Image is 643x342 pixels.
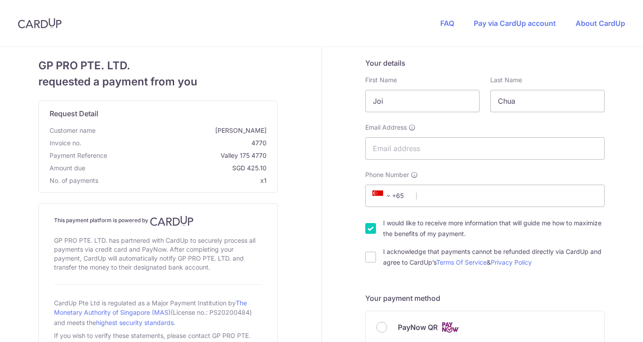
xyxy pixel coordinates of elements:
[54,296,262,329] div: CardUp Pte Ltd is regulated as a Major Payment Institution by (License no.: PS20200484) and meets...
[365,170,409,179] span: Phone Number
[89,164,267,173] span: SGD 425.10
[376,322,593,333] div: PayNow QR Cards logo
[96,319,174,326] a: highest security standards
[18,18,62,29] img: CardUp
[365,123,407,132] span: Email Address
[490,90,605,112] input: Last name
[370,190,410,201] span: +65
[50,126,96,135] span: Customer name
[436,258,487,266] a: Terms Of Service
[54,234,262,274] div: GP PRO PTE. LTD. has partnered with CardUp to securely process all payments via credit card and P...
[50,176,98,185] span: No. of payments
[50,109,98,118] span: translation missing: en.request_detail
[50,139,81,148] span: Invoice no.
[490,76,522,84] label: Last Name
[576,19,625,28] a: About CardUp
[365,90,480,112] input: First name
[50,164,85,173] span: Amount due
[441,322,459,333] img: Cards logo
[491,258,532,266] a: Privacy Policy
[50,152,107,159] span: translation missing: en.payment_reference
[365,58,605,68] h5: Your details
[38,58,278,74] span: GP PRO PTE. LTD.
[383,246,605,268] label: I acknowledge that payments cannot be refunded directly via CardUp and agree to CardUp’s &
[260,177,267,184] span: x1
[440,19,454,28] a: FAQ
[383,218,605,239] label: I would like to receive more information that will guide me how to maximize the benefits of my pa...
[150,215,194,226] img: CardUp
[54,215,262,226] h4: This payment platform is powered by
[365,76,397,84] label: First Name
[111,151,267,160] span: Valley 175 4770
[38,74,278,90] span: requested a payment from you
[398,322,438,333] span: PayNow QR
[365,137,605,160] input: Email address
[474,19,556,28] a: Pay via CardUp account
[85,139,267,148] span: 4770
[372,190,394,201] span: +65
[99,126,267,135] span: [PERSON_NAME]
[365,293,605,304] h5: Your payment method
